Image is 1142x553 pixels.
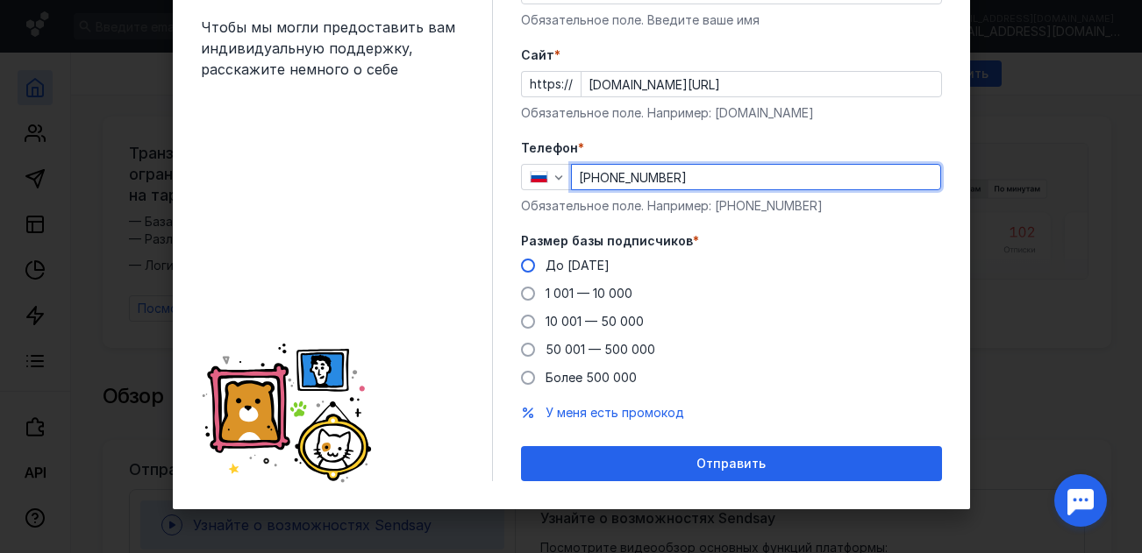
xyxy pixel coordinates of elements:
span: 1 001 — 10 000 [546,286,632,301]
button: Отправить [521,446,942,481]
span: Более 500 000 [546,370,637,385]
span: Отправить [696,457,766,471]
button: У меня есть промокод [546,404,684,422]
span: Cайт [521,46,554,64]
span: Телефон [521,139,578,157]
div: Обязательное поле. Например: [PHONE_NUMBER] [521,197,942,215]
span: Размер базы подписчиков [521,232,693,250]
div: Обязательное поле. Например: [DOMAIN_NAME] [521,104,942,122]
span: Чтобы мы могли предоставить вам индивидуальную поддержку, расскажите немного о себе [201,17,464,80]
span: 10 001 — 50 000 [546,314,644,329]
span: У меня есть промокод [546,405,684,420]
span: До [DATE] [546,258,610,273]
div: Обязательное поле. Введите ваше имя [521,11,942,29]
span: 50 001 — 500 000 [546,342,655,357]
